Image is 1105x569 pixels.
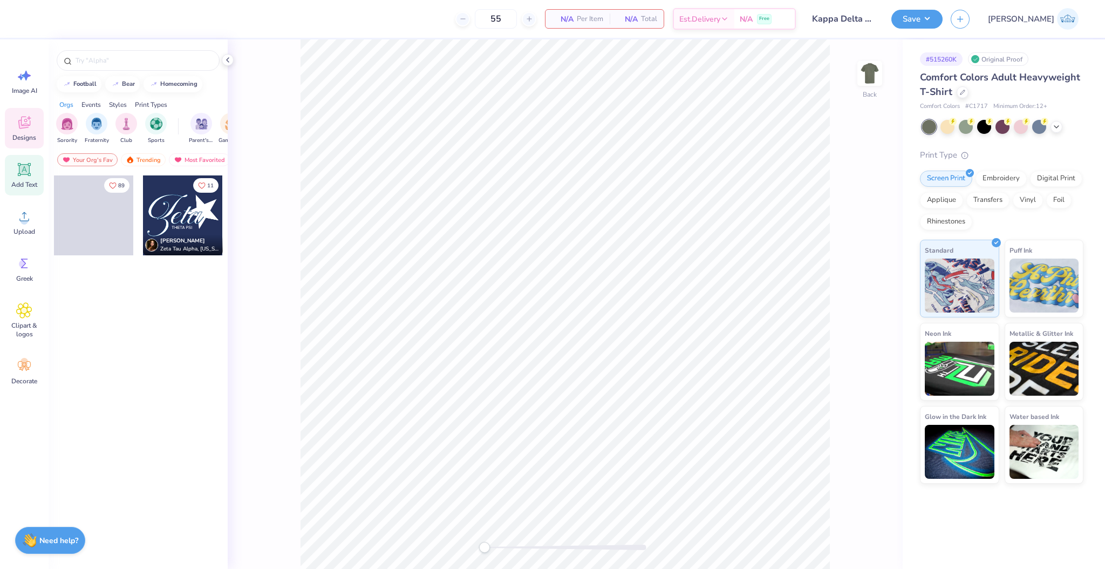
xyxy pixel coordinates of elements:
[120,137,132,145] span: Club
[62,156,71,164] img: most_fav.gif
[577,13,603,25] span: Per Item
[85,113,109,145] button: filter button
[993,102,1047,111] span: Minimum Order: 12 +
[1057,8,1079,30] img: Josephine Amber Orros
[976,171,1027,187] div: Embroidery
[1009,342,1079,396] img: Metallic & Glitter Ink
[6,321,42,338] span: Clipart & logos
[11,180,37,189] span: Add Text
[109,100,127,110] div: Styles
[1009,411,1059,422] span: Water based Ink
[160,245,219,253] span: Zeta Tau Alpha, [US_STATE][GEOGRAPHIC_DATA]
[12,86,37,95] span: Image AI
[552,13,574,25] span: N/A
[135,100,167,110] div: Print Types
[85,113,109,145] div: filter for Fraternity
[13,227,35,236] span: Upload
[920,71,1080,98] span: Comfort Colors Adult Heavyweight T-Shirt
[85,137,109,145] span: Fraternity
[925,259,994,313] img: Standard
[475,9,517,29] input: – –
[925,411,986,422] span: Glow in the Dark Ink
[74,55,213,66] input: Try "Alpha"
[920,214,972,230] div: Rhinestones
[149,81,158,87] img: trend_line.gif
[148,137,165,145] span: Sports
[12,133,36,142] span: Designs
[189,113,214,145] button: filter button
[145,113,167,145] button: filter button
[193,178,219,193] button: Like
[679,13,720,25] span: Est. Delivery
[859,63,881,84] img: Back
[120,118,132,130] img: Club Image
[641,13,657,25] span: Total
[57,137,77,145] span: Sorority
[219,137,243,145] span: Game Day
[56,113,78,145] div: filter for Sorority
[115,113,137,145] button: filter button
[189,137,214,145] span: Parent's Weekend
[616,13,638,25] span: N/A
[1009,328,1073,339] span: Metallic & Glitter Ink
[920,192,963,208] div: Applique
[105,76,140,92] button: bear
[1046,192,1072,208] div: Foil
[988,13,1054,25] span: [PERSON_NAME]
[160,237,205,245] span: [PERSON_NAME]
[920,149,1083,161] div: Print Type
[122,81,135,87] div: bear
[61,118,73,130] img: Sorority Image
[145,113,167,145] div: filter for Sports
[1009,259,1079,313] img: Puff Ink
[925,328,951,339] span: Neon Ink
[189,113,214,145] div: filter for Parent's Weekend
[863,90,877,99] div: Back
[1009,425,1079,479] img: Water based Ink
[11,377,37,385] span: Decorate
[111,81,120,87] img: trend_line.gif
[219,113,243,145] button: filter button
[920,52,963,66] div: # 515260K
[59,100,73,110] div: Orgs
[91,118,103,130] img: Fraternity Image
[920,102,960,111] span: Comfort Colors
[804,8,883,30] input: Untitled Design
[150,118,162,130] img: Sports Image
[966,192,1009,208] div: Transfers
[891,10,943,29] button: Save
[225,118,237,130] img: Game Day Image
[174,156,182,164] img: most_fav.gif
[1030,171,1082,187] div: Digital Print
[115,113,137,145] div: filter for Club
[479,542,490,553] div: Accessibility label
[73,81,97,87] div: football
[207,183,214,188] span: 11
[968,52,1028,66] div: Original Proof
[1009,245,1032,256] span: Puff Ink
[219,113,243,145] div: filter for Game Day
[925,342,994,396] img: Neon Ink
[81,100,101,110] div: Events
[16,274,33,283] span: Greek
[740,13,753,25] span: N/A
[57,153,118,166] div: Your Org's Fav
[920,171,972,187] div: Screen Print
[63,81,71,87] img: trend_line.gif
[1013,192,1043,208] div: Vinyl
[965,102,988,111] span: # C1717
[160,81,197,87] div: homecoming
[983,8,1083,30] a: [PERSON_NAME]
[121,153,166,166] div: Trending
[57,76,101,92] button: football
[126,156,134,164] img: trending.gif
[144,76,202,92] button: homecoming
[118,183,125,188] span: 89
[759,15,769,23] span: Free
[169,153,230,166] div: Most Favorited
[925,245,953,256] span: Standard
[39,536,78,546] strong: Need help?
[925,425,994,479] img: Glow in the Dark Ink
[195,118,208,130] img: Parent's Weekend Image
[56,113,78,145] button: filter button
